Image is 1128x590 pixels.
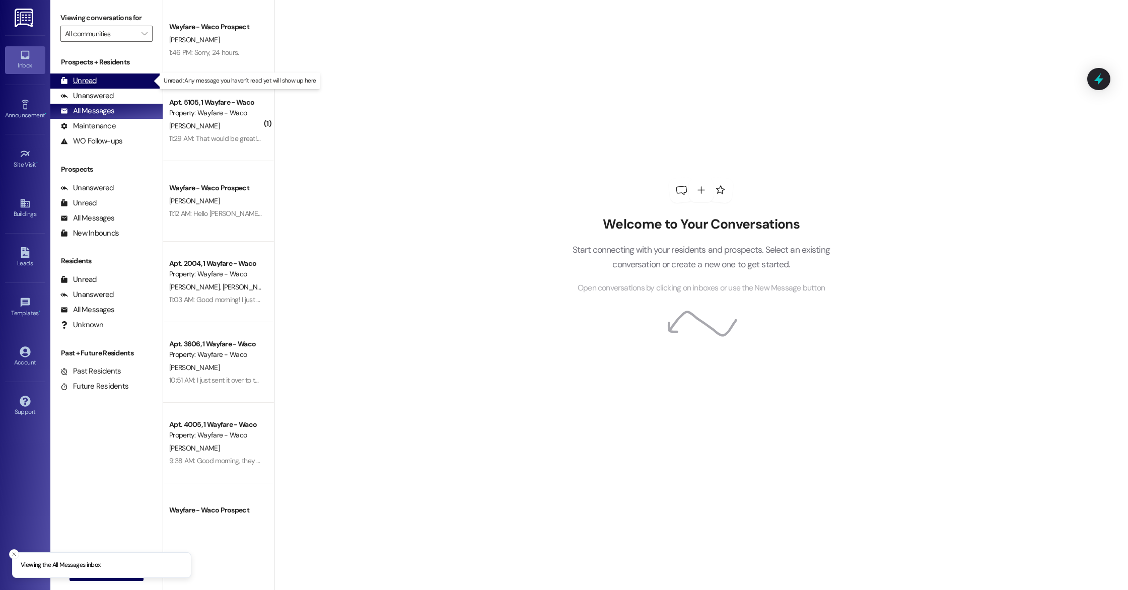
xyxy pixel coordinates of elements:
[169,456,377,465] div: 9:38 AM: Good morning, they will have access to everything they need.
[169,183,262,193] div: Wayfare - Waco Prospect
[60,289,114,300] div: Unanswered
[5,393,45,420] a: Support
[60,366,121,377] div: Past Residents
[45,110,46,117] span: •
[169,430,262,440] div: Property: Wayfare - Waco
[50,256,163,266] div: Residents
[169,97,262,108] div: Apt. 5105, 1 Wayfare - Waco
[39,308,40,315] span: •
[169,196,220,205] span: [PERSON_NAME]
[222,282,272,291] span: [PERSON_NAME]
[557,216,845,233] h2: Welcome to Your Conversations
[65,26,136,42] input: All communities
[60,381,128,392] div: Future Residents
[169,134,565,143] div: 11:29 AM: That would be great! I am available [DATE] to talk to someone. If you give me the conta...
[36,160,38,167] span: •
[5,46,45,73] a: Inbox
[557,243,845,271] p: Start connecting with your residents and prospects. Select an existing conversation or create a n...
[5,145,45,173] a: Site Visit •
[60,274,97,285] div: Unread
[169,108,262,118] div: Property: Wayfare - Waco
[5,343,45,371] a: Account
[169,22,262,32] div: Wayfare - Waco Prospect
[169,282,223,291] span: [PERSON_NAME]
[60,320,103,330] div: Unknown
[169,258,262,269] div: Apt. 2004, 1 Wayfare - Waco
[60,136,122,146] div: WO Follow-ups
[60,91,114,101] div: Unanswered
[142,30,147,38] i: 
[169,444,220,453] span: [PERSON_NAME]
[169,419,262,430] div: Apt. 4005, 1 Wayfare - Waco
[169,48,239,57] div: 1:46 PM: Sorry, 24 hours.
[50,164,163,175] div: Prospects
[60,228,119,239] div: New Inbounds
[21,561,101,570] p: Viewing the All Messages inbox
[5,244,45,271] a: Leads
[169,376,387,385] div: 10:51 AM: I just sent it over to the email provided. Let me know if you have it.
[60,213,114,224] div: All Messages
[60,183,114,193] div: Unanswered
[5,294,45,321] a: Templates •
[169,295,607,304] div: 11:03 AM: Good morning! I just wanted to let y'all know that they will be coming to replace that ...
[60,76,97,86] div: Unread
[169,505,262,515] div: Wayfare - Waco Prospect
[15,9,35,27] img: ResiDesk Logo
[169,519,220,528] span: [PERSON_NAME]
[164,77,316,85] p: Unread: Any message you haven't read yet will show up here
[578,282,825,294] span: Open conversations by clicking on inboxes or use the New Message button
[169,269,262,279] div: Property: Wayfare - Waco
[60,198,97,208] div: Unread
[50,57,163,67] div: Prospects + Residents
[169,121,220,130] span: [PERSON_NAME]
[169,339,262,349] div: Apt. 3606, 1 Wayfare - Waco
[60,106,114,116] div: All Messages
[60,305,114,315] div: All Messages
[5,195,45,222] a: Buildings
[60,121,116,131] div: Maintenance
[9,549,19,559] button: Close toast
[50,348,163,358] div: Past + Future Residents
[60,10,153,26] label: Viewing conversations for
[169,363,220,372] span: [PERSON_NAME]
[169,209,969,218] div: 11:12 AM: Hello [PERSON_NAME], I wanted to touch base with you and see if you were still interest...
[169,35,220,44] span: [PERSON_NAME]
[169,349,262,360] div: Property: Wayfare - Waco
